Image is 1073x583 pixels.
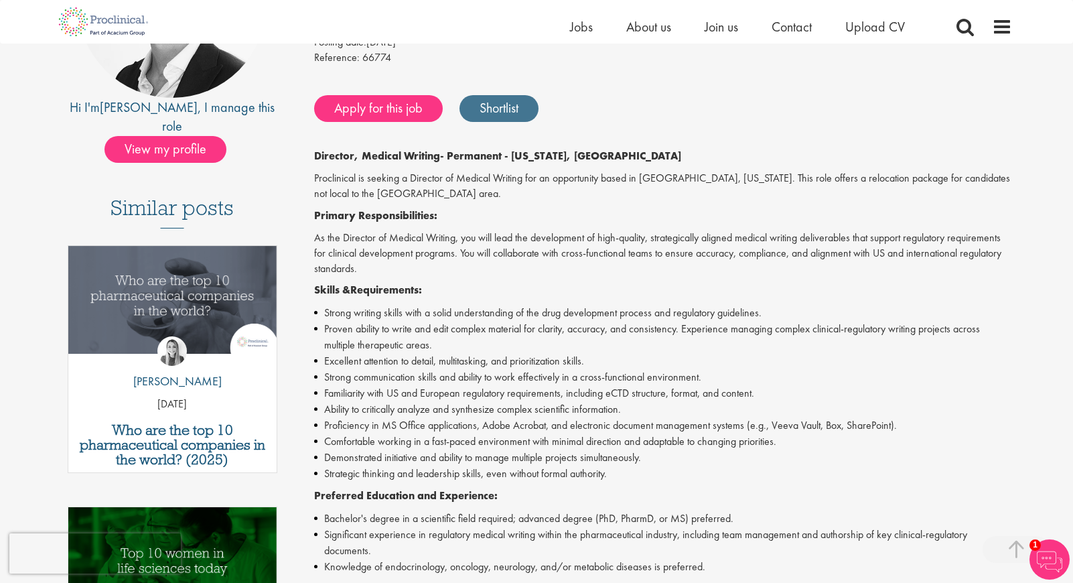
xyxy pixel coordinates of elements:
li: Strategic thinking and leadership skills, even without formal authority. [314,466,1013,482]
li: Knowledge of endocrinology, oncology, neurology, and/or metabolic diseases is preferred. [314,559,1013,575]
a: Who are the top 10 pharmaceutical companies in the world? (2025) [75,423,270,467]
span: 1 [1029,539,1041,551]
li: Bachelor's degree in a scientific field required; advanced degree (PhD, PharmD, or MS) preferred. [314,511,1013,527]
a: Contact [772,18,812,36]
strong: Preferred Education and Experience: [314,489,498,503]
li: Proven ability to write and edit complex material for clarity, accuracy, and consistency. Experie... [314,321,1013,353]
li: Demonstrated initiative and ability to manage multiple projects simultaneously. [314,450,1013,466]
strong: Primary Responsibilities: [314,208,437,222]
p: Proclinical is seeking a Director of Medical Writing for an opportunity based in [GEOGRAPHIC_DATA... [314,171,1013,202]
img: Chatbot [1029,539,1070,580]
li: Familiarity with US and European regulatory requirements, including eCTD structure, format, and c... [314,385,1013,401]
strong: - Permanent - [US_STATE], [GEOGRAPHIC_DATA] [440,149,681,163]
img: Top 10 pharmaceutical companies in the world 2025 [68,246,277,354]
a: Upload CV [845,18,905,36]
p: [DATE] [68,397,277,412]
a: Join us [705,18,738,36]
img: Hannah Burke [157,336,187,366]
span: 66774 [362,50,391,64]
li: Significant experience in regulatory medical writing within the pharmaceutical industry, includin... [314,527,1013,559]
a: View my profile [104,139,240,156]
strong: Skills & [314,283,350,297]
h3: Similar posts [111,196,234,229]
iframe: reCAPTCHA [9,533,181,574]
li: Comfortable working in a fast-paced environment with minimal direction and adaptable to changing ... [314,434,1013,450]
strong: Requirements: [350,283,422,297]
li: Strong communication skills and ability to work effectively in a cross-functional environment. [314,369,1013,385]
li: Proficiency in MS Office applications, Adobe Acrobat, and electronic document management systems ... [314,417,1013,434]
a: Apply for this job [314,95,443,122]
span: View my profile [104,136,226,163]
strong: Director, Medical Writing [314,149,440,163]
a: [PERSON_NAME] [100,99,198,116]
li: Ability to critically analyze and synthesize complex scientific information. [314,401,1013,417]
div: Hi I'm , I manage this role [61,98,284,136]
p: As the Director of Medical Writing, you will lead the development of high-quality, strategically ... [314,231,1013,277]
li: Excellent attention to detail, multitasking, and prioritization skills. [314,353,1013,369]
p: [PERSON_NAME] [123,373,222,390]
a: Jobs [570,18,593,36]
a: Hannah Burke [PERSON_NAME] [123,336,222,397]
li: Strong writing skills with a solid understanding of the drug development process and regulatory g... [314,305,1013,321]
a: Link to a post [68,246,277,365]
label: Reference: [314,50,360,66]
span: Posting date: [314,35,366,49]
a: About us [626,18,671,36]
a: Shortlist [459,95,539,122]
